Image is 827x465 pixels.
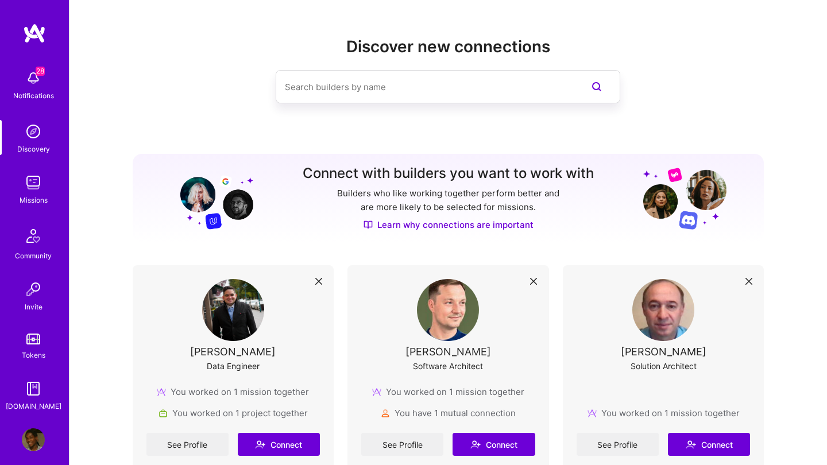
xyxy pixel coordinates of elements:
span: 28 [36,67,45,76]
div: You worked on 1 project together [159,407,308,419]
img: mission icon [157,387,166,397]
img: User Avatar [417,279,479,341]
i: icon Close [745,278,752,285]
div: Tokens [22,349,45,361]
div: Notifications [13,90,54,102]
div: Software Architect [413,360,483,372]
div: [DOMAIN_NAME] [6,400,61,412]
button: Connect [668,433,750,456]
div: Missions [20,194,48,206]
div: You worked on 1 mission together [372,386,524,398]
button: Connect [453,433,535,456]
img: User Avatar [632,279,694,341]
img: mission icon [588,409,597,418]
input: Search builders by name [285,72,565,102]
img: logo [23,23,46,44]
div: You have 1 mutual connection [381,407,516,419]
img: discovery [22,120,45,143]
img: Invite [22,278,45,301]
div: Community [15,250,52,262]
img: mutualConnections icon [381,409,390,418]
div: Invite [25,301,42,313]
i: icon Close [530,278,537,285]
a: Learn why connections are important [364,219,534,231]
div: Discovery [17,143,50,155]
a: User Avatar [19,428,48,451]
a: See Profile [361,433,443,456]
i: icon Connect [255,439,265,449]
div: You worked on 1 mission together [588,407,740,419]
div: You worked on 1 mission together [157,386,309,398]
div: [PERSON_NAME] [405,346,491,358]
i: icon Close [315,278,322,285]
img: guide book [22,377,45,400]
img: mission icon [372,387,381,397]
img: bell [22,67,45,90]
div: [PERSON_NAME] [621,346,706,358]
img: tokens [26,334,40,344]
img: User Avatar [22,428,45,451]
i: icon SearchPurple [590,80,604,94]
img: Grow your network [643,167,726,230]
h2: Discover new connections [133,37,764,56]
button: Connect [238,433,320,456]
img: teamwork [22,171,45,194]
img: User Avatar [202,279,264,341]
i: icon Connect [470,439,481,449]
h3: Connect with builders you want to work with [303,165,594,182]
img: Discover [364,220,373,230]
div: Solution Architect [631,360,697,372]
i: icon Connect [686,439,696,449]
img: Grow your network [170,166,253,230]
div: [PERSON_NAME] [190,346,276,358]
p: Builders who like working together perform better and are more likely to be selected for missions. [335,187,562,214]
img: Community [20,222,47,250]
div: Data Engineer [207,360,260,372]
img: Project icon [159,409,168,418]
a: See Profile [577,433,659,456]
a: See Profile [146,433,229,456]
